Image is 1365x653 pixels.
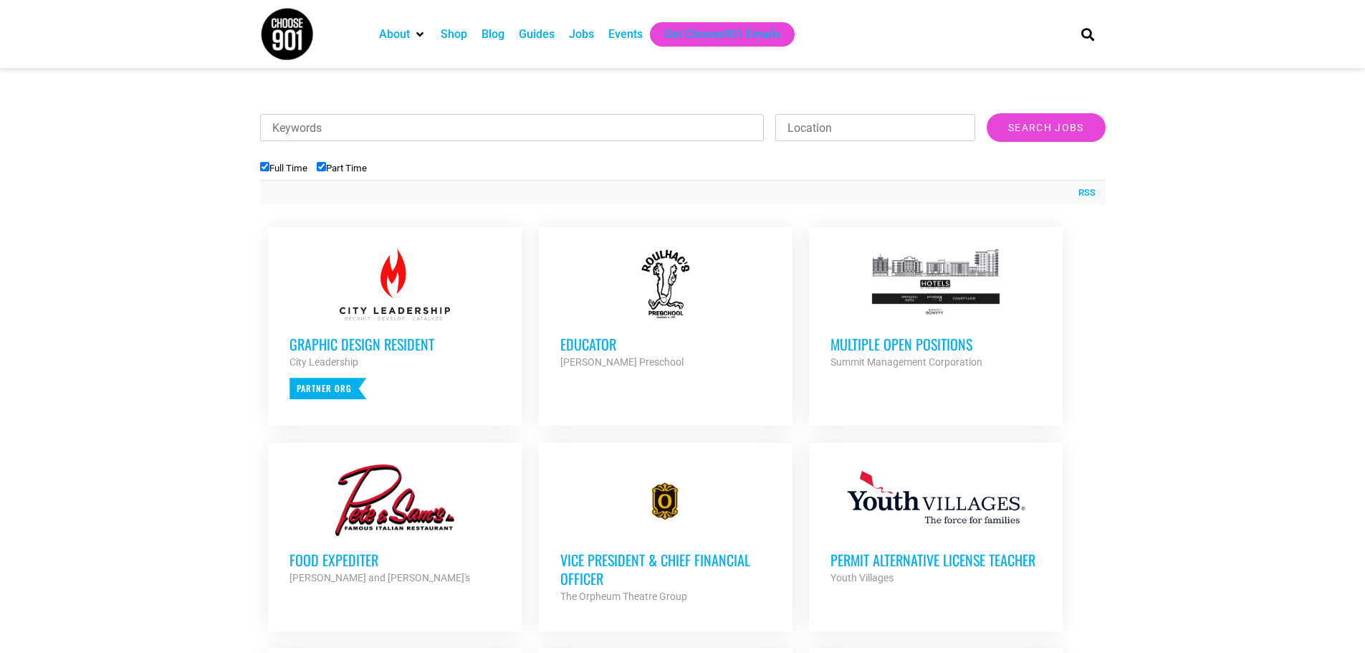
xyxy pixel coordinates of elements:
[289,572,470,583] strong: [PERSON_NAME] and [PERSON_NAME]'s
[379,26,410,43] a: About
[830,550,1041,569] h3: Permit Alternative License Teacher
[539,443,792,626] a: Vice President & Chief Financial Officer The Orpheum Theatre Group
[775,114,975,141] input: Location
[441,26,467,43] a: Shop
[560,591,687,602] strong: The Orpheum Theatre Group
[372,22,434,47] div: About
[560,335,771,353] h3: Educator
[987,113,1105,142] input: Search Jobs
[268,227,522,421] a: Graphic Design Resident City Leadership Partner Org
[260,162,269,171] input: Full Time
[830,335,1041,353] h3: Multiple Open Positions
[372,22,1057,47] nav: Main nav
[289,550,500,569] h3: Food Expediter
[809,227,1063,392] a: Multiple Open Positions Summit Management Corporation
[830,572,894,583] strong: Youth Villages
[539,227,792,392] a: Educator [PERSON_NAME] Preschool
[608,26,643,43] a: Events
[1076,22,1099,46] div: Search
[289,378,366,399] p: Partner Org
[830,356,982,368] strong: Summit Management Corporation
[569,26,594,43] a: Jobs
[289,356,358,368] strong: City Leadership
[260,114,765,141] input: Keywords
[268,443,522,608] a: Food Expediter [PERSON_NAME] and [PERSON_NAME]'s
[1071,186,1096,200] a: RSS
[560,550,771,588] h3: Vice President & Chief Financial Officer
[809,443,1063,608] a: Permit Alternative License Teacher Youth Villages
[482,26,504,43] a: Blog
[260,163,307,173] label: Full Time
[664,26,780,43] a: Get Choose901 Emails
[289,335,500,353] h3: Graphic Design Resident
[519,26,555,43] a: Guides
[317,162,326,171] input: Part Time
[317,163,367,173] label: Part Time
[560,356,684,368] strong: [PERSON_NAME] Preschool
